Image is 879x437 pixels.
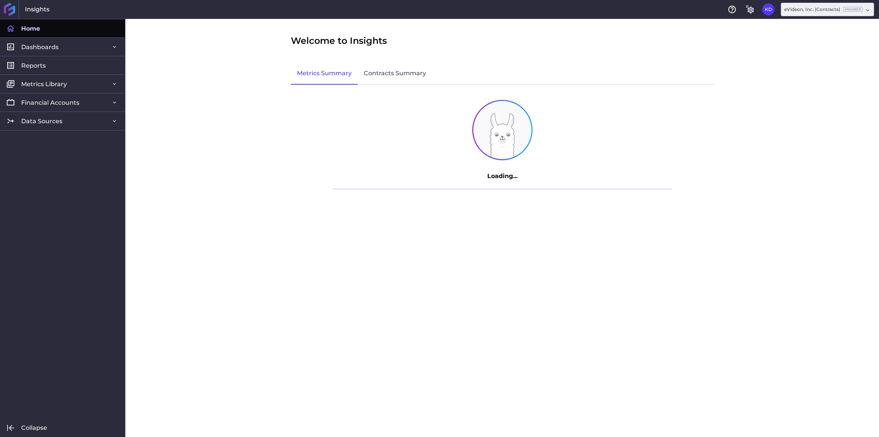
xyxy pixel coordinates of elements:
[21,424,47,432] span: Collapse
[358,63,432,85] a: Contracts Summary
[332,172,672,181] p: Loading...
[744,3,756,15] button: General Settings
[21,99,79,107] span: Financial Accounts
[291,34,387,48] span: Welcome to Insights
[762,3,774,15] button: User Menu
[784,6,863,13] div: eVideon, Inc. (Contracts)
[291,63,358,85] a: Metrics Summary
[21,25,40,33] span: Home
[843,7,863,12] ins: Member
[21,43,59,51] span: Dashboards
[726,3,738,15] button: Help
[21,62,46,70] span: Reports
[21,80,67,88] span: Metrics Library
[781,3,874,16] div: Dropdown select
[21,117,62,125] span: Data Sources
